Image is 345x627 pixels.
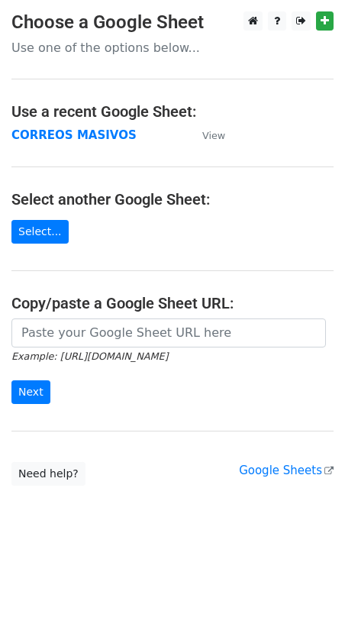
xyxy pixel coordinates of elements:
[11,462,85,486] a: Need help?
[187,128,225,142] a: View
[11,11,334,34] h3: Choose a Google Sheet
[202,130,225,141] small: View
[11,318,326,347] input: Paste your Google Sheet URL here
[11,102,334,121] h4: Use a recent Google Sheet:
[11,351,168,362] small: Example: [URL][DOMAIN_NAME]
[11,294,334,312] h4: Copy/paste a Google Sheet URL:
[11,380,50,404] input: Next
[11,40,334,56] p: Use one of the options below...
[11,220,69,244] a: Select...
[11,128,137,142] a: CORREOS MASIVOS
[11,190,334,208] h4: Select another Google Sheet:
[239,464,334,477] a: Google Sheets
